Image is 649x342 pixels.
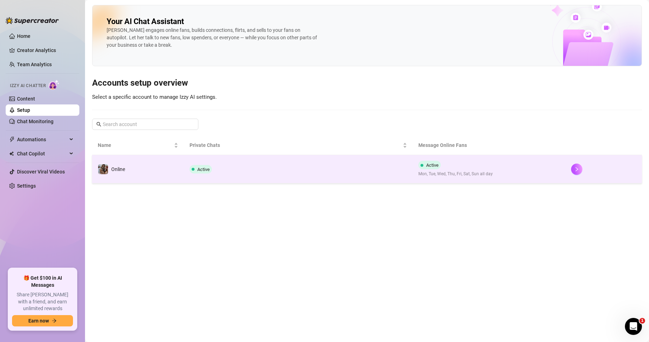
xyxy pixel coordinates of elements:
[190,141,402,149] span: Private Chats
[426,163,439,168] span: Active
[17,33,30,39] a: Home
[103,120,188,128] input: Search account
[111,166,125,172] span: Online
[9,137,15,142] span: thunderbolt
[92,78,642,89] h3: Accounts setup overview
[12,291,73,312] span: Share [PERSON_NAME] with a friend, and earn unlimited rewards
[639,318,645,324] span: 1
[6,17,59,24] img: logo-BBDzfeDw.svg
[107,17,184,27] h2: Your AI Chat Assistant
[49,80,60,90] img: AI Chatter
[17,134,67,145] span: Automations
[17,169,65,175] a: Discover Viral Videos
[92,136,184,155] th: Name
[98,164,108,174] img: Online
[17,183,36,189] a: Settings
[418,171,493,177] span: Mon, Tue, Wed, Thu, Fri, Sat, Sun all day
[184,136,413,155] th: Private Chats
[10,82,46,89] span: Izzy AI Chatter
[107,27,319,49] div: [PERSON_NAME] engages online fans, builds connections, flirts, and sells to your fans on autopilo...
[52,318,57,323] span: arrow-right
[92,94,217,100] span: Select a specific account to manage Izzy AI settings.
[28,318,49,324] span: Earn now
[625,318,642,335] iframe: Intercom live chat
[413,136,565,155] th: Message Online Fans
[574,167,579,172] span: right
[17,96,35,102] a: Content
[17,148,67,159] span: Chat Copilot
[17,45,74,56] a: Creator Analytics
[12,315,73,326] button: Earn nowarrow-right
[17,107,30,113] a: Setup
[17,62,52,67] a: Team Analytics
[96,122,101,127] span: search
[571,164,582,175] button: right
[197,167,210,172] span: Active
[98,141,173,149] span: Name
[12,275,73,289] span: 🎁 Get $100 in AI Messages
[17,119,53,124] a: Chat Monitoring
[9,151,14,156] img: Chat Copilot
